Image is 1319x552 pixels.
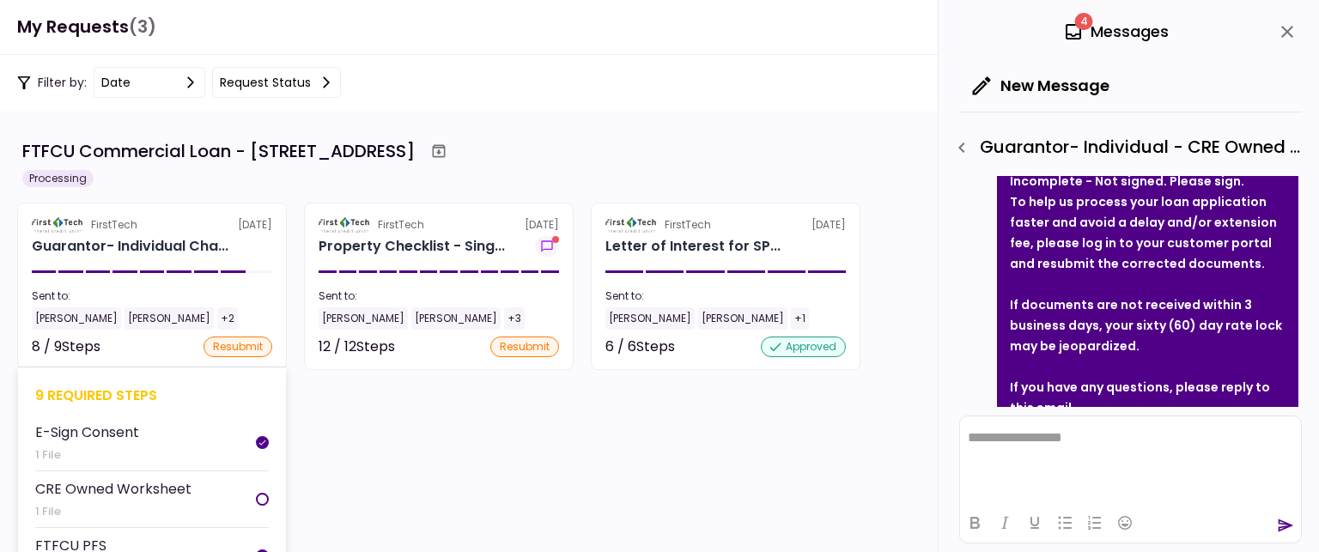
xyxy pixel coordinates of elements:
[212,67,341,98] button: Request status
[605,217,846,233] div: [DATE]
[319,307,408,330] div: [PERSON_NAME]
[1277,517,1294,534] button: send
[1080,511,1109,535] button: Numbered list
[605,307,695,330] div: [PERSON_NAME]
[217,307,238,330] div: +2
[319,288,559,304] div: Sent to:
[378,217,424,233] div: FirstTech
[1010,191,1286,274] div: To help us process your loan application faster and avoid a delay and/or extension fee, please lo...
[791,307,809,330] div: +1
[35,422,139,443] div: E-Sign Consent
[22,170,94,187] div: Processing
[947,133,1302,162] div: Guarantor- Individual - CRE Owned Worksheet
[17,9,156,45] h1: My Requests
[319,236,505,257] div: Property Checklist - Single Tenant 1151-B Hospital Wy, Pocatello, ID
[1010,294,1286,356] div: If documents are not received within 3 business days, your sixty (60) day rate lock may be jeopar...
[32,288,272,304] div: Sent to:
[990,511,1019,535] button: Italic
[1110,511,1140,535] button: Emojis
[32,337,100,357] div: 8 / 9 Steps
[17,67,341,98] div: Filter by:
[91,217,137,233] div: FirstTech
[504,307,525,330] div: +3
[35,503,191,520] div: 1 File
[490,337,559,357] div: resubmit
[605,288,846,304] div: Sent to:
[411,307,501,330] div: [PERSON_NAME]
[1010,152,1270,190] strong: CRE Owned Worksheet (SREO) - Received; Incomplete - Not signed. Please sign.
[1050,511,1079,535] button: Bullet list
[960,511,989,535] button: Bold
[959,64,1123,108] button: New Message
[665,217,711,233] div: FirstTech
[698,307,787,330] div: [PERSON_NAME]
[761,337,846,357] div: approved
[35,385,269,406] div: 9 required steps
[1010,377,1286,418] div: If you have any questions, please reply to this email.
[204,337,272,357] div: resubmit
[605,337,675,357] div: 6 / 6 Steps
[22,138,415,164] div: FTFCU Commercial Loan - [STREET_ADDRESS]
[1273,17,1302,46] button: close
[319,337,395,357] div: 12 / 12 Steps
[1075,13,1093,30] span: 4
[605,217,658,233] img: Partner logo
[32,307,121,330] div: [PERSON_NAME]
[32,217,84,233] img: Partner logo
[319,217,559,233] div: [DATE]
[94,67,205,98] button: date
[125,307,214,330] div: [PERSON_NAME]
[129,9,156,45] span: (3)
[319,217,371,233] img: Partner logo
[32,236,228,257] div: Guarantor- Individual Charles Eldredge
[32,217,272,233] div: [DATE]
[35,478,191,500] div: CRE Owned Worksheet
[960,416,1301,502] iframe: Rich Text Area
[101,73,131,92] div: date
[1020,511,1049,535] button: Underline
[423,136,454,167] button: Archive workflow
[35,446,139,464] div: 1 File
[1063,19,1169,45] div: Messages
[605,236,781,257] div: Letter of Interest for SPECIALTY PROPERTIES LLC 1151-B Hospital Way Pocatello
[535,236,559,257] button: show-messages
